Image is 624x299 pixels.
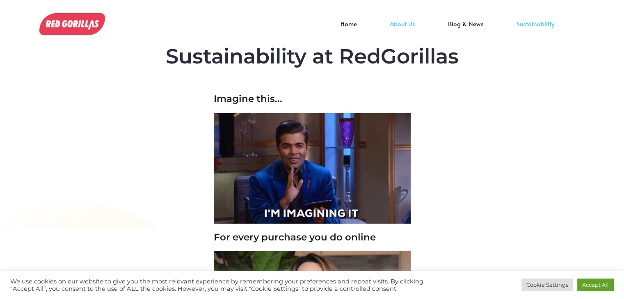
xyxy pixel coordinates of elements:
[500,24,571,36] a: Sustainability
[432,24,500,36] a: Blog & News
[577,279,614,291] a: Accept All
[214,93,411,105] h3: Imagine this...
[214,232,411,243] h3: For every purchase you do online
[521,279,573,291] a: Cookie Settings
[373,24,432,36] a: About Us
[82,44,542,69] h2: Sustainability at RedGorillas
[214,113,411,224] img: We care about Sustainability
[324,24,373,36] a: Home
[10,278,433,292] div: We use cookies on our website to give you the most relevant experience by remembering your prefer...
[39,13,105,35] img: We care about Sustainability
